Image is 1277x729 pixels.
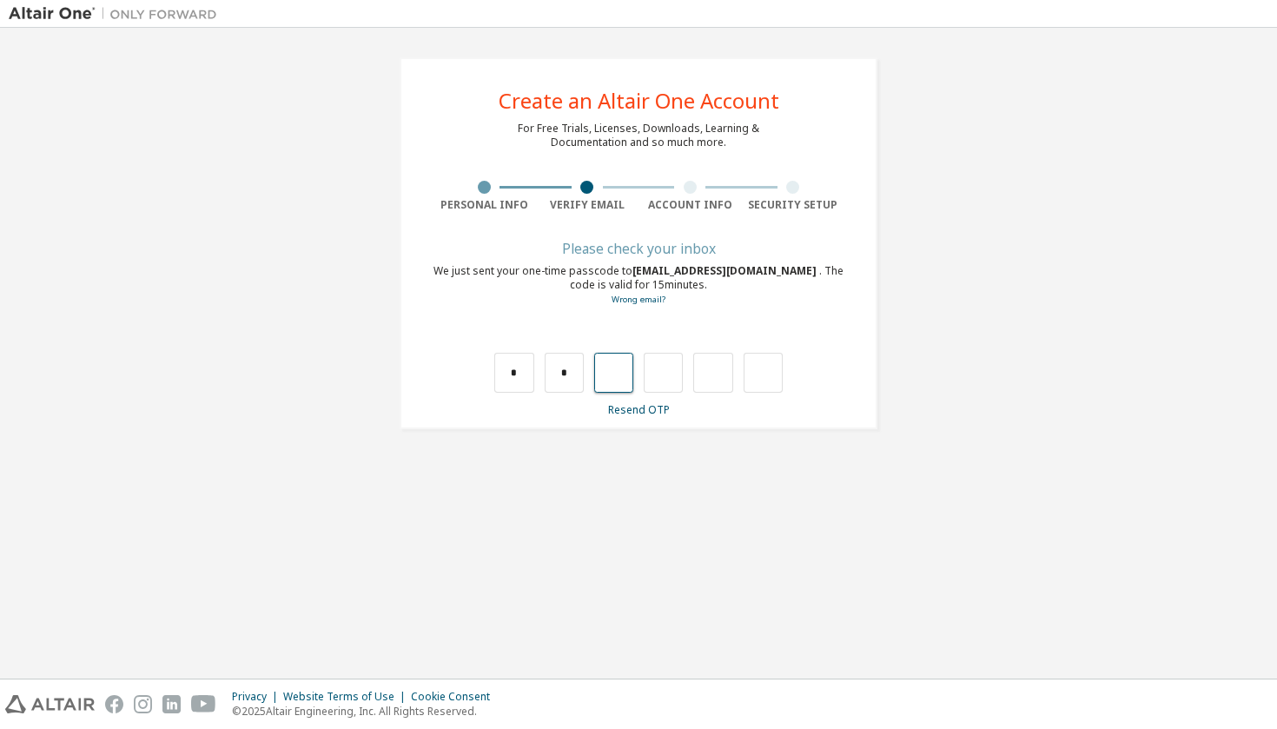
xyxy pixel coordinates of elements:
[134,695,152,713] img: instagram.svg
[499,90,779,111] div: Create an Altair One Account
[608,402,670,417] a: Resend OTP
[638,198,742,212] div: Account Info
[433,243,844,254] div: Please check your inbox
[518,122,759,149] div: For Free Trials, Licenses, Downloads, Learning & Documentation and so much more.
[9,5,226,23] img: Altair One
[433,198,536,212] div: Personal Info
[411,690,500,704] div: Cookie Consent
[191,695,216,713] img: youtube.svg
[162,695,181,713] img: linkedin.svg
[536,198,639,212] div: Verify Email
[5,695,95,713] img: altair_logo.svg
[232,704,500,719] p: © 2025 Altair Engineering, Inc. All Rights Reserved.
[283,690,411,704] div: Website Terms of Use
[105,695,123,713] img: facebook.svg
[742,198,845,212] div: Security Setup
[433,264,844,307] div: We just sent your one-time passcode to . The code is valid for 15 minutes.
[232,690,283,704] div: Privacy
[632,263,819,278] span: [EMAIL_ADDRESS][DOMAIN_NAME]
[612,294,665,305] a: Go back to the registration form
